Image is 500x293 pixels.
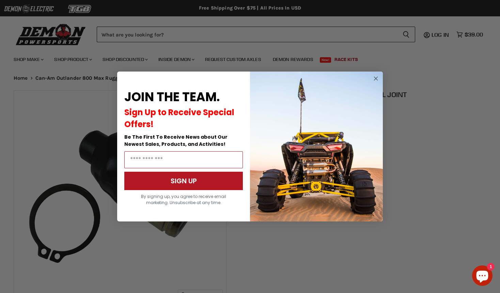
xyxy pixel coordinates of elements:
[372,74,380,83] button: Close dialog
[124,107,234,130] span: Sign Up to Receive Special Offers!
[124,151,243,168] input: Email Address
[124,88,220,106] span: JOIN THE TEAM.
[470,265,495,288] inbox-online-store-chat: Shopify online store chat
[141,194,226,205] span: By signing up, you agree to receive email marketing. Unsubscribe at any time.
[250,72,383,221] img: a9095488-b6e7-41ba-879d-588abfab540b.jpeg
[124,134,228,148] span: Be The First To Receive News about Our Newest Sales, Products, and Activities!
[124,172,243,190] button: SIGN UP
